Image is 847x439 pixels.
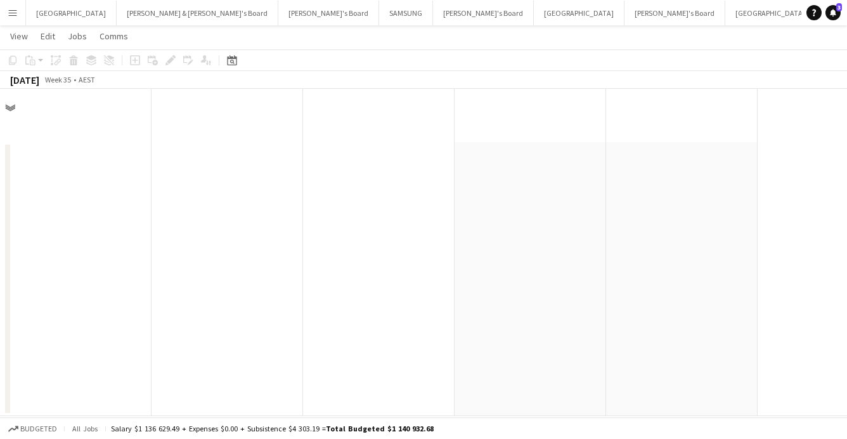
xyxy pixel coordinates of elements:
[725,1,816,25] button: [GEOGRAPHIC_DATA]
[41,30,55,42] span: Edit
[68,30,87,42] span: Jobs
[326,424,434,433] span: Total Budgeted $1 140 932.68
[10,74,39,86] div: [DATE]
[10,30,28,42] span: View
[117,1,278,25] button: [PERSON_NAME] & [PERSON_NAME]'s Board
[20,424,57,433] span: Budgeted
[79,75,95,84] div: AEST
[26,1,117,25] button: [GEOGRAPHIC_DATA]
[70,424,100,433] span: All jobs
[825,5,841,20] a: 3
[42,75,74,84] span: Week 35
[111,424,434,433] div: Salary $1 136 629.49 + Expenses $0.00 + Subsistence $4 303.19 =
[379,1,433,25] button: SAMSUNG
[836,3,842,11] span: 3
[100,30,128,42] span: Comms
[278,1,379,25] button: [PERSON_NAME]'s Board
[36,28,60,44] a: Edit
[433,1,534,25] button: [PERSON_NAME]'s Board
[94,28,133,44] a: Comms
[534,1,624,25] button: [GEOGRAPHIC_DATA]
[63,28,92,44] a: Jobs
[5,28,33,44] a: View
[624,1,725,25] button: [PERSON_NAME]'s Board
[6,422,59,436] button: Budgeted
